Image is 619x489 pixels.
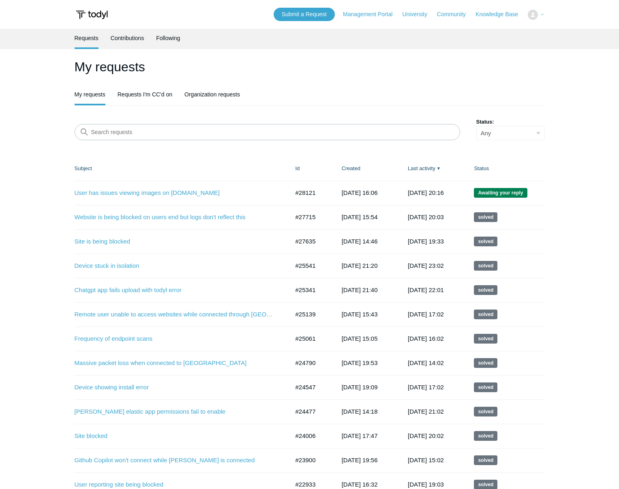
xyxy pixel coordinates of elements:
[466,156,544,181] th: Status
[287,327,334,351] td: #25061
[408,408,444,415] time: 2025-05-15T21:02:21+00:00
[408,359,444,366] time: 2025-06-08T14:02:00+00:00
[474,237,497,246] span: This request has been solved
[408,214,444,220] time: 2025-09-04T20:03:01+00:00
[342,262,378,269] time: 2025-06-17T21:20:56+00:00
[342,165,360,171] a: Created
[75,407,277,416] a: [PERSON_NAME] elastic app permissions fail to enable
[474,431,497,441] span: This request has been solved
[184,85,240,104] a: Organization requests
[287,229,334,254] td: #27635
[474,358,497,368] span: This request has been solved
[287,278,334,302] td: #25341
[342,384,378,391] time: 2025-04-28T19:09:30+00:00
[287,375,334,399] td: #24547
[408,432,444,439] time: 2025-04-22T20:02:38+00:00
[408,311,444,318] time: 2025-06-18T17:02:53+00:00
[287,448,334,472] td: #23900
[75,29,99,47] a: Requests
[342,335,378,342] time: 2025-05-23T15:05:35+00:00
[474,334,497,344] span: This request has been solved
[474,407,497,416] span: This request has been solved
[75,310,277,319] a: Remote user unable to access websites while connected through [GEOGRAPHIC_DATA]
[342,408,378,415] time: 2025-04-25T14:18:45+00:00
[408,457,444,463] time: 2025-04-22T15:02:43+00:00
[474,310,497,319] span: This request has been solved
[287,302,334,327] td: #25139
[287,254,334,278] td: #25541
[75,286,277,295] a: Chatgpt app fails upload with todyl error
[75,57,545,77] h1: My requests
[342,286,378,293] time: 2025-06-05T21:40:57+00:00
[474,382,497,392] span: This request has been solved
[408,189,444,196] time: 2025-09-15T20:16:33+00:00
[476,118,545,126] label: Status:
[342,311,378,318] time: 2025-05-28T15:43:45+00:00
[75,188,277,198] a: User has issues viewing images on [DOMAIN_NAME]
[75,359,277,368] a: Massive packet loss when connected to [GEOGRAPHIC_DATA]
[75,85,105,104] a: My requests
[111,29,144,47] a: Contributions
[156,29,180,47] a: Following
[342,214,378,220] time: 2025-08-27T15:54:22+00:00
[474,188,527,198] span: We are waiting for you to respond
[287,351,334,375] td: #24790
[402,10,435,19] a: University
[75,124,460,140] input: Search requests
[287,181,334,205] td: #28121
[118,85,172,104] a: Requests I'm CC'd on
[342,359,378,366] time: 2025-05-08T19:53:53+00:00
[342,481,378,488] time: 2025-02-12T16:32:11+00:00
[342,189,378,196] time: 2025-09-15T16:06:20+00:00
[75,431,277,441] a: Site blocked
[408,238,444,245] time: 2025-09-03T19:33:31+00:00
[287,424,334,448] td: #24006
[342,238,378,245] time: 2025-08-25T14:46:54+00:00
[287,156,334,181] th: Id
[75,334,277,344] a: Frequency of endpoint scans
[342,457,378,463] time: 2025-03-27T19:56:56+00:00
[474,285,497,295] span: This request has been solved
[274,8,335,21] a: Submit a Request
[474,455,497,465] span: This request has been solved
[408,262,444,269] time: 2025-07-07T23:02:10+00:00
[343,10,401,19] a: Management Portal
[475,10,526,19] a: Knowledge Base
[408,335,444,342] time: 2025-06-12T16:02:41+00:00
[437,165,441,171] span: ▼
[75,156,287,181] th: Subject
[75,237,277,246] a: Site is being blocked
[408,286,444,293] time: 2025-07-06T22:01:44+00:00
[437,10,474,19] a: Community
[75,7,109,22] img: Todyl Support Center Help Center home page
[408,384,444,391] time: 2025-05-19T17:02:37+00:00
[75,213,277,222] a: Website is being blocked on users end but logs don't reflect this
[75,261,277,271] a: Device stuck in isolation
[474,212,497,222] span: This request has been solved
[287,399,334,424] td: #24477
[75,456,277,465] a: Github Copilot won't connect while [PERSON_NAME] is connected
[342,432,378,439] time: 2025-04-02T17:47:20+00:00
[287,205,334,229] td: #27715
[408,165,435,171] a: Last activity▼
[474,261,497,271] span: This request has been solved
[75,383,277,392] a: Device showing install error
[408,481,444,488] time: 2025-03-04T19:03:14+00:00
